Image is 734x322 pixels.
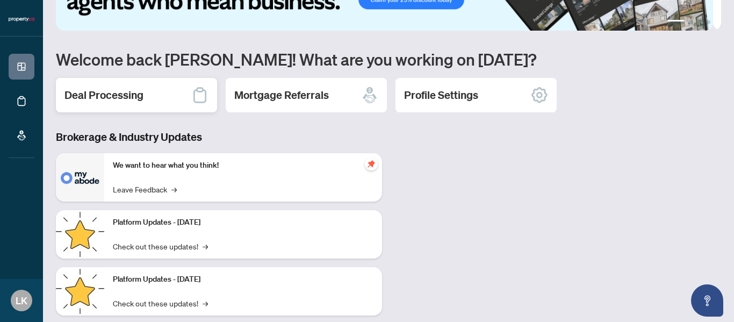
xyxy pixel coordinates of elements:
[56,49,721,69] h1: Welcome back [PERSON_NAME]! What are you working on [DATE]?
[56,153,104,202] img: We want to hear what you think!
[9,16,34,23] img: logo
[203,240,208,252] span: →
[113,274,373,285] p: Platform Updates - [DATE]
[64,88,143,103] h2: Deal Processing
[113,297,208,309] a: Check out these updates!→
[691,284,723,317] button: Open asap
[697,20,702,24] button: 3
[113,240,208,252] a: Check out these updates!→
[203,297,208,309] span: →
[113,183,177,195] a: Leave Feedback→
[689,20,693,24] button: 2
[365,158,378,170] span: pushpin
[16,293,27,308] span: LK
[56,130,382,145] h3: Brokerage & Industry Updates
[56,267,104,316] img: Platform Updates - July 8, 2025
[113,160,373,171] p: We want to hear what you think!
[56,210,104,259] img: Platform Updates - July 21, 2025
[171,183,177,195] span: →
[113,217,373,228] p: Platform Updates - [DATE]
[234,88,329,103] h2: Mortgage Referrals
[404,88,478,103] h2: Profile Settings
[706,20,710,24] button: 4
[667,20,685,24] button: 1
